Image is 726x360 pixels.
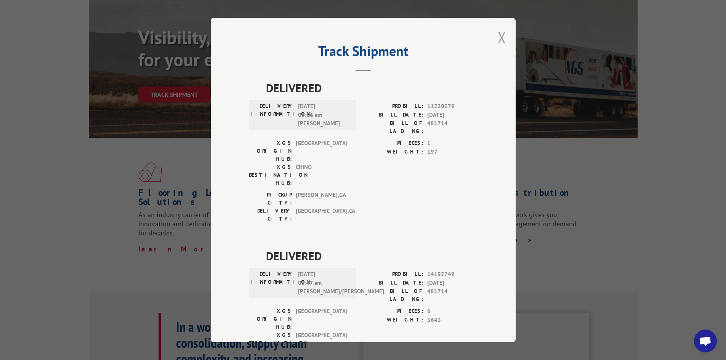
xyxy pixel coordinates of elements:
[427,316,478,325] span: 3643
[427,270,478,279] span: 14192749
[298,102,349,128] span: [DATE] 08:36 am [PERSON_NAME]
[249,331,292,355] label: XGS DESTINATION HUB:
[363,119,423,135] label: BILL OF LADING:
[427,307,478,316] span: 6
[363,270,423,279] label: PROBILL:
[266,247,478,264] span: DELIVERED
[363,111,423,120] label: BILL DATE:
[363,139,423,148] label: PIECES:
[249,139,292,163] label: XGS ORIGIN HUB:
[249,207,292,223] label: DELIVERY CITY:
[694,330,717,352] div: Open chat
[298,270,349,296] span: [DATE] 09:47 am [PERSON_NAME]/[PERSON_NAME]
[266,79,478,96] span: DELIVERED
[296,191,347,207] span: [PERSON_NAME] , GA
[251,270,294,296] label: DELIVERY INFORMATION:
[249,307,292,331] label: XGS ORIGIN HUB:
[427,148,478,157] span: 197
[427,102,478,111] span: 11220079
[363,102,423,111] label: PROBILL:
[249,191,292,207] label: PICKUP CITY:
[363,287,423,303] label: BILL OF LADING:
[296,139,347,163] span: [GEOGRAPHIC_DATA]
[251,102,294,128] label: DELIVERY INFORMATION:
[498,27,506,48] button: Close modal
[363,279,423,288] label: BILL DATE:
[427,111,478,120] span: [DATE]
[427,139,478,148] span: 1
[249,46,478,60] h2: Track Shipment
[427,119,478,135] span: 481714
[296,207,347,223] span: [GEOGRAPHIC_DATA] , CA
[249,163,292,187] label: XGS DESTINATION HUB:
[363,316,423,325] label: WEIGHT:
[427,287,478,303] span: 481714
[363,148,423,157] label: WEIGHT:
[296,163,347,187] span: CHINO
[363,307,423,316] label: PIECES:
[296,307,347,331] span: [GEOGRAPHIC_DATA]
[427,279,478,288] span: [DATE]
[296,331,347,355] span: [GEOGRAPHIC_DATA]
